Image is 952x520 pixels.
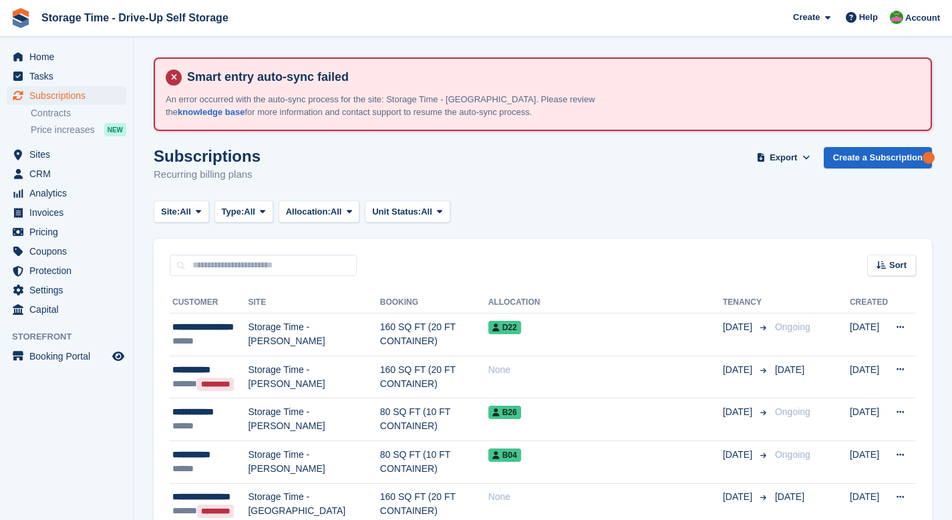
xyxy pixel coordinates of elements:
div: Tooltip anchor [923,152,935,164]
a: menu [7,347,126,366]
td: Storage Time - [PERSON_NAME] [248,356,379,398]
span: Pricing [29,223,110,241]
h4: Smart entry auto-sync failed [182,70,920,85]
p: Recurring billing plans [154,167,261,182]
span: Sort [889,259,907,272]
a: menu [7,164,126,183]
span: Booking Portal [29,347,110,366]
span: Settings [29,281,110,299]
th: Tenancy [723,292,770,313]
a: Storage Time - Drive-Up Self Storage [36,7,234,29]
a: menu [7,145,126,164]
td: 160 SQ FT (20 FT CONTAINER) [380,313,488,356]
span: Help [859,11,878,24]
a: menu [7,300,126,319]
p: An error occurred with the auto-sync process for the site: Storage Time - [GEOGRAPHIC_DATA]. Plea... [166,93,633,119]
button: Unit Status: All [365,201,450,223]
span: Sites [29,145,110,164]
span: Ongoing [775,449,810,460]
span: Tasks [29,67,110,86]
span: Unit Status: [372,205,421,219]
th: Customer [170,292,248,313]
h1: Subscriptions [154,147,261,165]
button: Type: All [214,201,273,223]
th: Created [850,292,888,313]
span: [DATE] [723,405,755,419]
span: B26 [488,406,521,419]
div: None [488,363,723,377]
span: Allocation: [286,205,331,219]
div: NEW [104,123,126,136]
a: Preview store [110,348,126,364]
td: Storage Time - [PERSON_NAME] [248,398,379,441]
span: [DATE] [723,363,755,377]
div: None [488,490,723,504]
span: Invoices [29,203,110,222]
span: Ongoing [775,321,810,332]
button: Site: All [154,201,209,223]
a: menu [7,184,126,203]
a: menu [7,223,126,241]
a: menu [7,67,126,86]
a: menu [7,86,126,105]
a: menu [7,203,126,222]
span: [DATE] [723,448,755,462]
a: menu [7,47,126,66]
span: Coupons [29,242,110,261]
a: menu [7,242,126,261]
span: [DATE] [775,364,804,375]
span: Site: [161,205,180,219]
span: All [331,205,342,219]
td: Storage Time - [PERSON_NAME] [248,313,379,356]
span: Home [29,47,110,66]
a: Create a Subscription [824,147,932,169]
span: Subscriptions [29,86,110,105]
span: Type: [222,205,245,219]
th: Site [248,292,379,313]
img: Saeed [890,11,903,24]
span: Storefront [12,330,133,344]
td: 80 SQ FT (10 FT CONTAINER) [380,440,488,483]
span: Account [905,11,940,25]
button: Export [754,147,813,169]
span: Capital [29,300,110,319]
td: [DATE] [850,313,888,356]
a: Contracts [31,107,126,120]
span: Price increases [31,124,95,136]
span: Create [793,11,820,24]
button: Allocation: All [279,201,360,223]
th: Booking [380,292,488,313]
a: Price increases NEW [31,122,126,137]
span: All [180,205,191,219]
span: Analytics [29,184,110,203]
span: All [421,205,432,219]
span: B04 [488,448,521,462]
img: stora-icon-8386f47178a22dfd0bd8f6a31ec36ba5ce8667c1dd55bd0f319d3a0aa187defe.svg [11,8,31,28]
td: [DATE] [850,440,888,483]
span: [DATE] [723,320,755,334]
td: 160 SQ FT (20 FT CONTAINER) [380,356,488,398]
span: [DATE] [723,490,755,504]
td: [DATE] [850,398,888,441]
span: All [244,205,255,219]
th: Allocation [488,292,723,313]
a: menu [7,261,126,280]
span: [DATE] [775,491,804,502]
span: CRM [29,164,110,183]
span: Ongoing [775,406,810,417]
td: 80 SQ FT (10 FT CONTAINER) [380,398,488,441]
a: knowledge base [178,107,245,117]
td: [DATE] [850,356,888,398]
span: D22 [488,321,521,334]
a: menu [7,281,126,299]
td: Storage Time - [PERSON_NAME] [248,440,379,483]
span: Protection [29,261,110,280]
span: Export [770,151,797,164]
